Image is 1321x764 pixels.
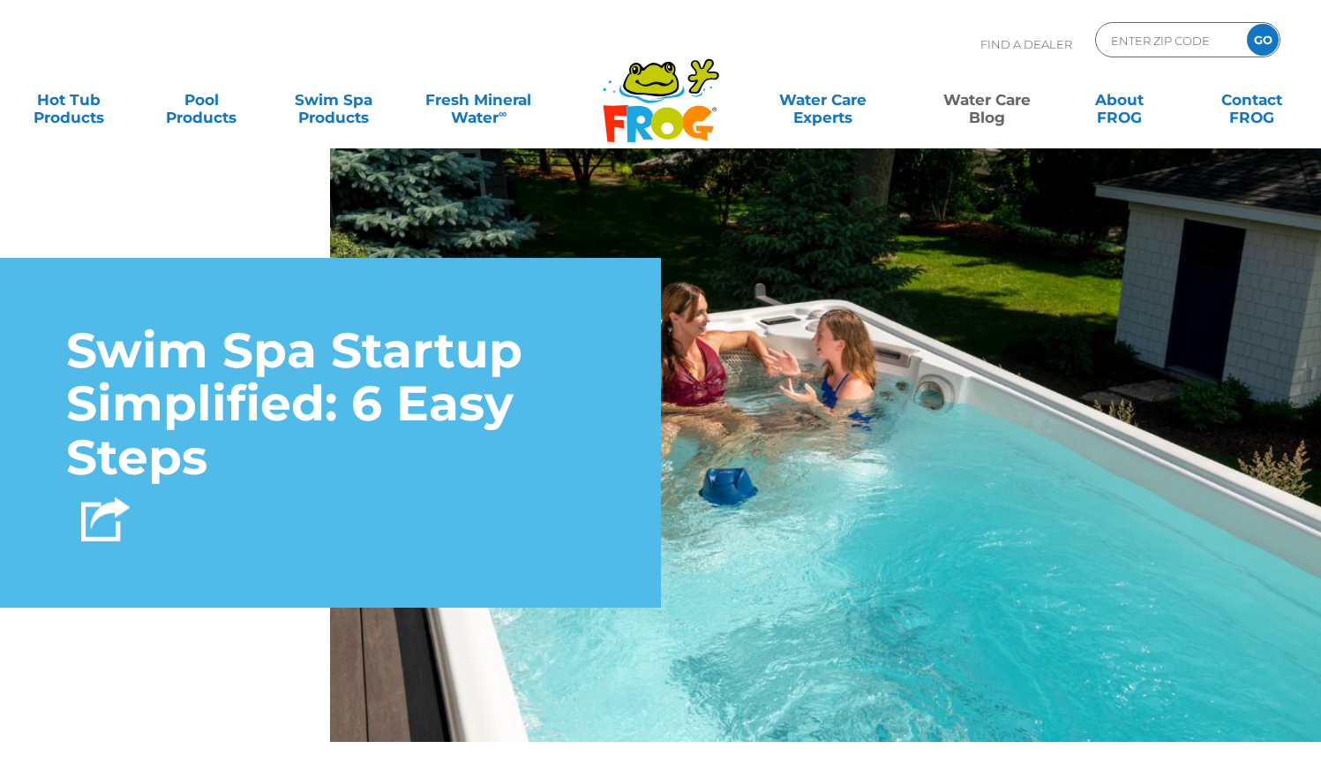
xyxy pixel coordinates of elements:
[282,82,386,117] a: Swim SpaProducts
[66,324,595,485] h1: Swim Spa Startup Simplified: 6 Easy Steps
[739,82,906,117] a: Water CareExperts
[18,82,121,117] a: Hot TubProducts
[415,82,544,117] a: Fresh MineralWater∞
[1200,82,1303,117] a: ContactFROG
[593,35,729,143] img: Frog Products Logo
[81,497,130,541] img: Share
[499,107,507,120] sup: ∞
[936,82,1040,117] a: Water CareBlog
[1069,82,1172,117] a: AboutFROG
[1247,24,1279,56] input: GO
[980,22,1072,66] p: Find A Dealer
[150,82,253,117] a: PoolProducts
